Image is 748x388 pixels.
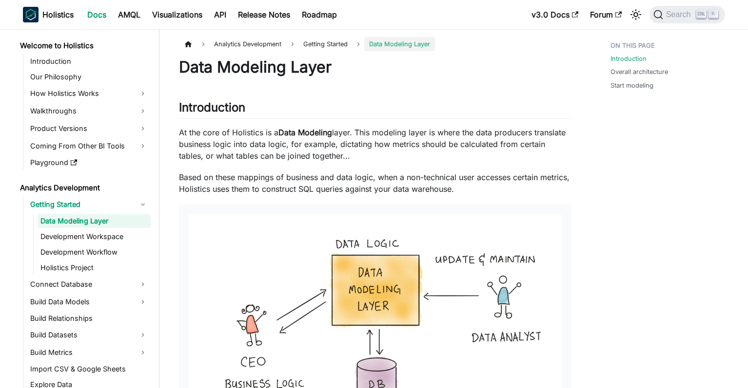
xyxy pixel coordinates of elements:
a: Overall architecture [610,67,668,76]
p: Based on these mappings of business and data logic, when a non-technical user accesses certain me... [179,171,571,195]
a: v3.0 Docs [526,7,584,22]
button: Search (Ctrl+K) [650,6,725,23]
a: Coming From Other BI Tools [27,138,151,154]
a: Introduction [610,54,647,63]
a: Walkthroughs [27,103,151,119]
a: Playground [27,156,151,169]
a: Build Metrics [27,345,151,360]
a: Roadmap [296,7,343,22]
a: Release Notes [232,7,296,22]
a: API [208,7,232,22]
a: Development Workspace [38,230,151,243]
nav: Docs sidebar [13,29,159,388]
a: Build Data Models [27,294,151,310]
a: Visualizations [146,7,208,22]
a: Product Versions [27,121,151,136]
b: Holistics [42,9,74,20]
a: How Holistics Works [27,86,151,101]
a: Getting Started [27,197,151,212]
strong: Data Modeling [278,128,332,137]
a: Introduction [27,55,151,68]
span: Analytics Development [209,37,286,51]
img: Holistics [23,7,39,22]
a: Docs [81,7,112,22]
a: Connect Database [27,277,151,292]
span: Getting Started [298,37,353,51]
a: Welcome to Holistics [17,39,151,53]
a: Data Modeling Layer [38,214,151,228]
a: Start modeling [610,81,653,90]
h2: Introduction [179,100,571,119]
a: Import CSV & Google Sheets [27,362,151,376]
p: At the core of Holistics is a layer. This modeling layer is where the data producers translate bu... [179,127,571,162]
a: Home page [179,37,197,51]
a: Forum [584,7,628,22]
a: HolisticsHolistics [23,7,74,22]
a: Development Workflow [38,245,151,259]
a: AMQL [112,7,146,22]
span: Data Modeling Layer [364,37,435,51]
h1: Data Modeling Layer [179,57,571,77]
kbd: K [709,10,718,18]
a: Build Datasets [27,327,151,343]
a: Analytics Development [17,181,151,195]
a: Build Relationships [27,312,151,325]
span: Search [663,10,697,19]
button: Switch between dark and light mode (currently light mode) [628,7,644,22]
a: Our Philosophy [27,70,151,84]
a: Holistics Project [38,261,151,275]
nav: Breadcrumbs [179,37,571,51]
